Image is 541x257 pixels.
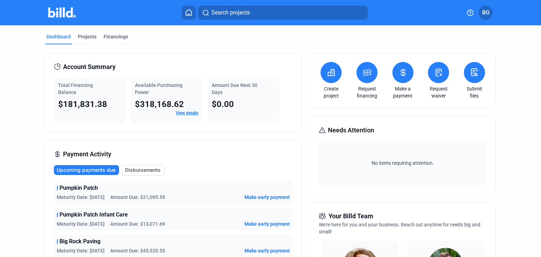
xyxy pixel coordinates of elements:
[58,99,107,109] span: $181,831.38
[54,165,119,175] button: Upcoming payments due
[244,220,290,227] button: Make early payment
[60,237,100,246] span: Big Rock Paving
[328,125,374,135] span: Needs Attention
[57,247,105,254] span: Maturity Date: [DATE]
[48,7,76,18] img: Billd Company Logo
[58,82,93,95] span: Total Financing Balance
[57,167,116,174] span: Upcoming payments due
[244,247,290,254] button: Make early payment
[110,220,165,227] span: Amount Due: $13,071.69
[322,159,484,167] span: No items requiring attention.
[426,85,451,99] a: Request waiver
[391,85,415,99] a: Make a payment
[212,99,234,109] span: $0.00
[176,111,198,115] a: View details
[57,220,105,227] span: Maturity Date: [DATE]
[46,33,71,40] div: Dashboard
[78,33,97,40] div: Projects
[63,62,116,72] span: Account Summary
[211,8,250,17] span: Search projects
[482,8,490,17] span: BG
[63,149,111,159] span: Payment Activity
[319,222,480,234] span: We're here for you and your business. Reach out anytime for needs big and small!
[110,194,165,201] span: Amount Due: $21,095.59
[462,85,487,99] a: Submit files
[319,85,343,99] a: Create project
[57,194,105,201] span: Maturity Date: [DATE]
[355,85,379,99] a: Request financing
[60,211,128,219] span: Pumpkin Patch Infant Care
[122,165,164,175] button: Disbursements
[135,82,182,95] span: Available Purchasing Power
[198,6,368,20] button: Search projects
[479,6,493,20] button: BG
[135,99,184,109] span: $318,168.62
[60,184,98,192] span: Pumpkin Patch
[212,82,257,95] span: Amount Due Next 30 Days
[244,194,290,201] button: Make early payment
[104,33,128,40] div: Financings
[110,247,165,254] span: Amount Due: $45,520.55
[329,211,373,221] span: Your Billd Team
[125,167,161,174] span: Disbursements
